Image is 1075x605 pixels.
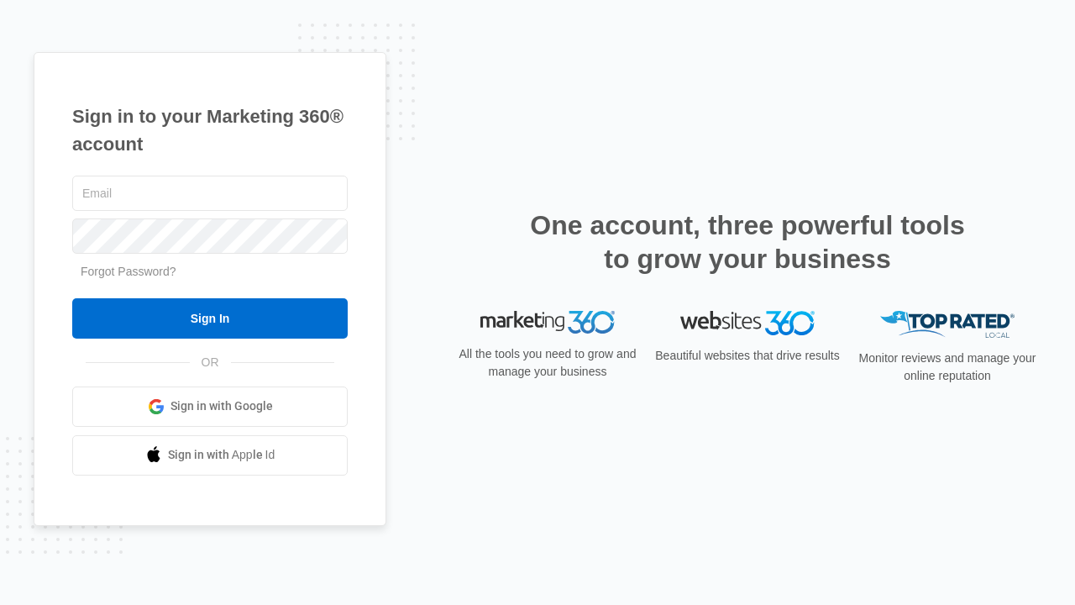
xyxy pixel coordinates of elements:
[72,435,348,476] a: Sign in with Apple Id
[853,350,1041,385] p: Monitor reviews and manage your online reputation
[680,311,815,335] img: Websites 360
[81,265,176,278] a: Forgot Password?
[880,311,1015,339] img: Top Rated Local
[168,446,275,464] span: Sign in with Apple Id
[72,298,348,339] input: Sign In
[454,345,642,381] p: All the tools you need to grow and manage your business
[190,354,231,371] span: OR
[72,103,348,158] h1: Sign in to your Marketing 360® account
[653,347,842,365] p: Beautiful websites that drive results
[170,397,273,415] span: Sign in with Google
[72,387,348,427] a: Sign in with Google
[525,208,970,276] h2: One account, three powerful tools to grow your business
[480,311,615,334] img: Marketing 360
[72,176,348,211] input: Email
